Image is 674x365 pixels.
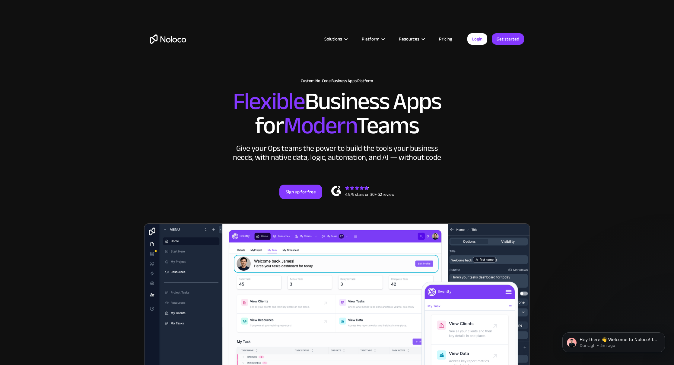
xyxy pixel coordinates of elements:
div: Give your Ops teams the power to build the tools your business needs, with native data, logic, au... [231,144,443,162]
div: Resources [399,35,419,43]
div: Resources [391,35,431,43]
a: home [150,34,186,44]
span: Flexible [233,79,305,124]
a: Sign up for free [279,185,322,199]
div: Solutions [317,35,354,43]
iframe: Intercom notifications message [553,320,674,362]
h1: Custom No-Code Business Apps Platform [150,79,524,83]
div: Platform [362,35,379,43]
a: Get started [492,33,524,45]
a: Pricing [431,35,460,43]
div: Solutions [324,35,342,43]
span: Modern [284,103,356,148]
div: Platform [354,35,391,43]
a: Login [467,33,487,45]
h2: Business Apps for Teams [150,89,524,138]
